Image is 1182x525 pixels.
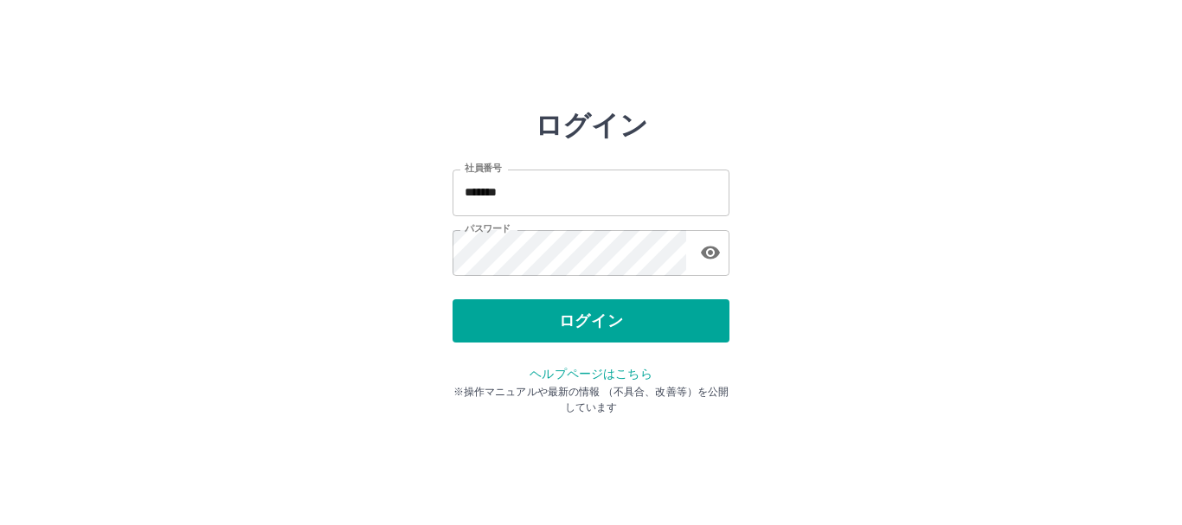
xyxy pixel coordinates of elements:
button: ログイン [453,299,729,343]
a: ヘルプページはこちら [530,367,652,381]
label: パスワード [465,222,511,235]
p: ※操作マニュアルや最新の情報 （不具合、改善等）を公開しています [453,384,729,415]
h2: ログイン [535,109,648,142]
label: 社員番号 [465,162,501,175]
